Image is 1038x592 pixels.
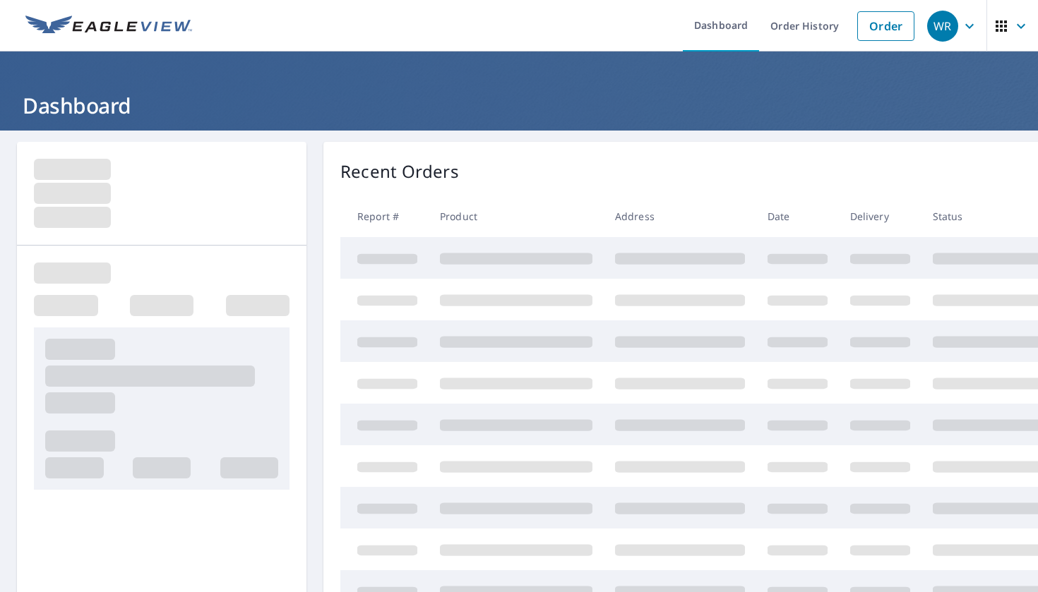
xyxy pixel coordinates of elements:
img: EV Logo [25,16,192,37]
th: Delivery [839,195,921,237]
p: Recent Orders [340,159,459,184]
th: Report # [340,195,429,237]
th: Address [604,195,756,237]
h1: Dashboard [17,91,1021,120]
th: Date [756,195,839,237]
a: Order [857,11,914,41]
div: WR [927,11,958,42]
th: Product [429,195,604,237]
